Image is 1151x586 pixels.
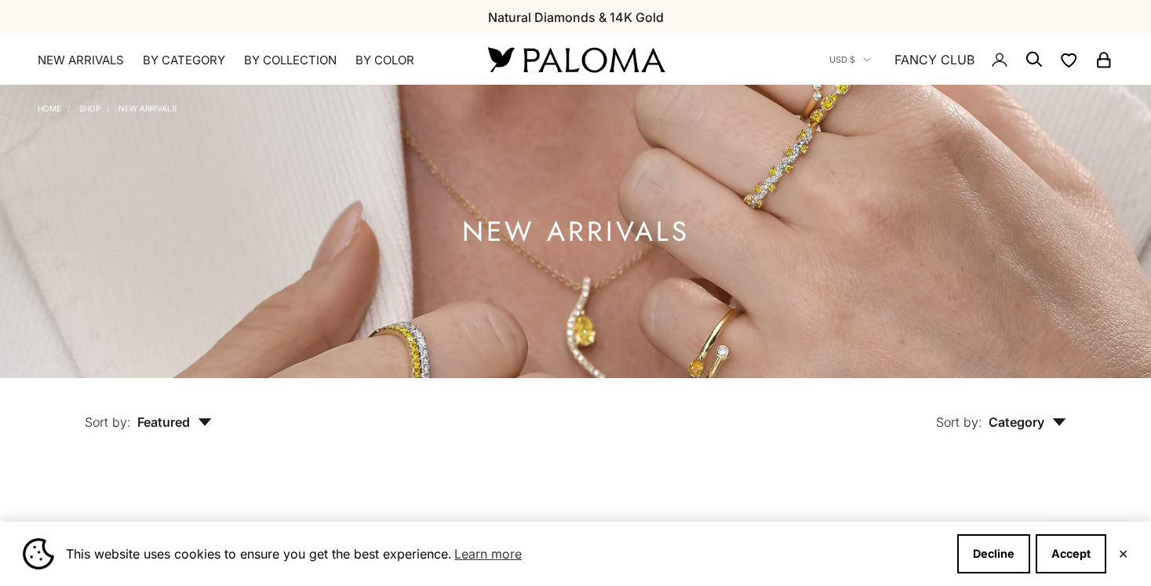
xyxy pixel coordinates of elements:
[900,378,1102,444] button: Sort by: Category
[355,53,414,68] summary: By Color
[462,222,690,242] h1: NEW ARRIVALS
[244,53,337,68] summary: By Collection
[118,104,177,113] a: NEW ARRIVALS
[79,104,100,113] a: Shop
[85,414,131,430] span: Sort by:
[38,104,61,113] a: Home
[452,542,524,566] a: Learn more
[829,53,871,67] button: USD $
[143,53,225,68] summary: By Category
[137,414,212,430] span: Featured
[957,534,1030,573] button: Decline
[829,35,1113,85] nav: Secondary navigation
[38,100,177,113] nav: Breadcrumb
[38,53,450,68] nav: Primary navigation
[989,414,1066,430] span: Category
[488,7,664,27] p: Natural Diamonds & 14K Gold
[1036,534,1106,573] button: Accept
[829,53,855,67] span: USD $
[23,538,54,570] img: Cookie banner
[894,49,974,70] a: FANCY CLUB
[1118,549,1128,559] button: Close
[66,542,945,566] span: This website uses cookies to ensure you get the best experience.
[38,53,124,68] a: NEW ARRIVALS
[49,378,248,444] button: Sort by: Featured
[936,414,982,430] span: Sort by:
